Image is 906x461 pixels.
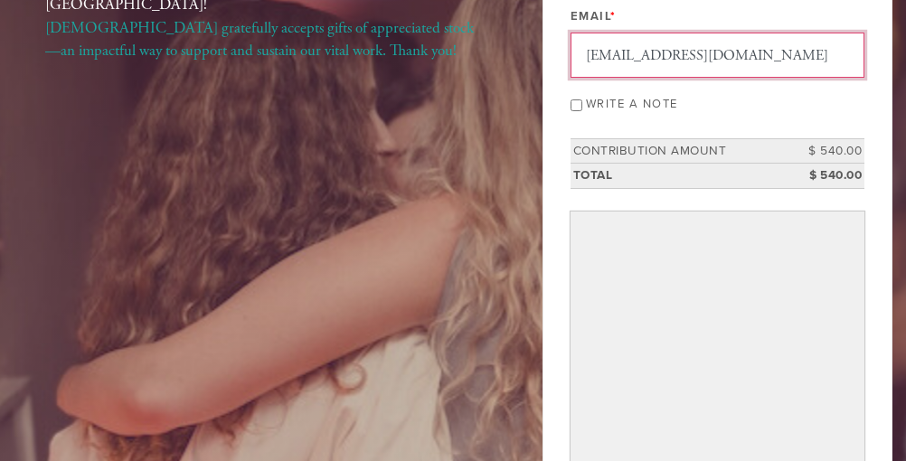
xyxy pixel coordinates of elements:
[571,164,784,188] td: Total
[783,138,864,163] td: $ 540.00
[586,97,678,111] label: Write a note
[571,8,617,24] label: Email
[45,18,474,61] a: [DEMOGRAPHIC_DATA] gratefully accepts gifts of appreciated stock—an impactful way to support and ...
[571,138,784,163] td: Contribution Amount
[610,9,617,24] span: This field is required.
[783,164,864,188] td: $ 540.00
